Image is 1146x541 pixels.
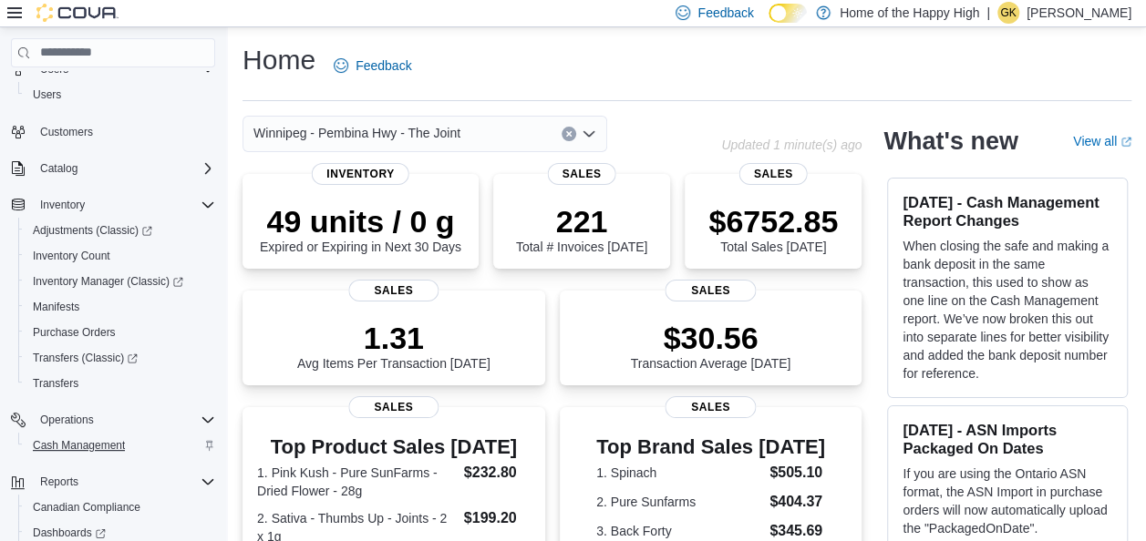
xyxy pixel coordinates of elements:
[260,203,461,254] div: Expired or Expiring in Next 30 Days
[903,193,1112,230] h3: [DATE] - Cash Management Report Changes
[348,396,439,418] span: Sales
[666,396,756,418] span: Sales
[769,4,807,23] input: Dark Mode
[26,84,215,106] span: Users
[721,138,862,152] p: Updated 1 minute(s) ago
[903,237,1112,383] p: When closing the safe and making a bank deposit in the same transaction, this used to show as one...
[596,436,825,458] h3: Top Brand Sales [DATE]
[33,87,61,102] span: Users
[596,464,762,482] dt: 1. Spinach
[348,280,439,301] span: Sales
[33,376,78,391] span: Transfers
[33,351,138,365] span: Transfers (Classic)
[33,409,215,431] span: Operations
[33,121,100,143] a: Customers
[697,4,753,22] span: Feedback
[18,320,222,345] button: Purchase Orders
[18,243,222,269] button: Inventory Count
[33,158,215,179] span: Catalog
[18,371,222,396] button: Transfers
[26,434,132,456] a: Cash Management
[26,245,215,267] span: Inventory Count
[33,300,79,314] span: Manifests
[997,2,1019,24] div: Gaganpreet Kaur
[18,82,222,107] button: Users
[840,2,979,24] p: Home of the Happy High
[26,496,215,518] span: Canadian Compliance
[33,438,125,453] span: Cash Management
[257,464,457,500] dt: 1. Pink Kush - Pure SunFarms - Dried Flower - 28g
[243,42,315,78] h1: Home
[40,413,94,427] span: Operations
[769,23,769,24] span: Dark Mode
[257,436,531,458] h3: Top Product Sales [DATE]
[356,56,411,75] span: Feedback
[33,274,183,289] span: Inventory Manager (Classic)
[18,345,222,371] a: Transfers (Classic)
[464,462,531,484] dd: $232.80
[26,219,160,241] a: Adjustments (Classic)
[26,347,145,369] a: Transfers (Classic)
[883,127,1017,156] h2: What's new
[33,471,86,493] button: Reports
[903,464,1112,537] p: If you are using the Ontario ASN format, the ASN Import in purchase orders will now automatically...
[596,522,762,540] dt: 3. Back Forty
[562,127,576,141] button: Clear input
[33,194,215,216] span: Inventory
[18,433,222,458] button: Cash Management
[582,127,596,141] button: Open list of options
[33,526,106,540] span: Dashboards
[33,120,215,143] span: Customers
[33,223,152,238] span: Adjustments (Classic)
[708,203,838,254] div: Total Sales [DATE]
[769,491,825,513] dd: $404.37
[26,373,86,394] a: Transfers
[516,203,647,254] div: Total # Invoices [DATE]
[26,496,148,518] a: Canadian Compliance
[739,163,808,185] span: Sales
[26,219,215,241] span: Adjustments (Classic)
[986,2,990,24] p: |
[260,203,461,240] p: 49 units / 0 g
[26,296,215,318] span: Manifests
[33,325,116,340] span: Purchase Orders
[297,320,490,356] p: 1.31
[253,122,460,144] span: Winnipeg - Pembina Hwy - The Joint
[548,163,616,185] span: Sales
[40,475,78,489] span: Reports
[516,203,647,240] p: 221
[26,270,191,292] a: Inventory Manager (Classic)
[26,245,118,267] a: Inventory Count
[4,469,222,495] button: Reports
[26,84,68,106] a: Users
[769,462,825,484] dd: $505.10
[26,347,215,369] span: Transfers (Classic)
[33,194,92,216] button: Inventory
[1027,2,1131,24] p: [PERSON_NAME]
[1073,134,1131,148] a: View allExternal link
[26,434,215,456] span: Cash Management
[26,322,123,343] a: Purchase Orders
[36,4,119,22] img: Cova
[297,320,490,371] div: Avg Items Per Transaction [DATE]
[326,47,418,84] a: Feedback
[708,203,838,240] p: $6752.85
[631,320,791,356] p: $30.56
[596,493,762,511] dt: 2. Pure Sunfarms
[18,269,222,294] a: Inventory Manager (Classic)
[33,249,110,263] span: Inventory Count
[33,409,101,431] button: Operations
[1120,137,1131,148] svg: External link
[4,156,222,181] button: Catalog
[666,280,756,301] span: Sales
[33,471,215,493] span: Reports
[40,161,77,176] span: Catalog
[18,495,222,520] button: Canadian Compliance
[4,192,222,218] button: Inventory
[312,163,409,185] span: Inventory
[464,507,531,529] dd: $199.20
[631,320,791,371] div: Transaction Average [DATE]
[26,296,87,318] a: Manifests
[26,270,215,292] span: Inventory Manager (Classic)
[4,407,222,433] button: Operations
